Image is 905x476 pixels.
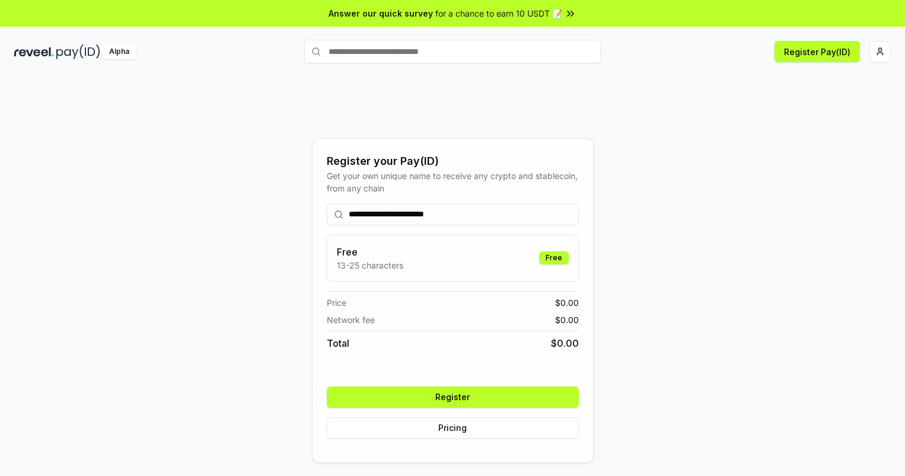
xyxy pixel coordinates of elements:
[327,336,349,350] span: Total
[103,44,136,59] div: Alpha
[775,41,860,62] button: Register Pay(ID)
[337,259,403,271] p: 13-25 characters
[56,44,100,59] img: pay_id
[539,251,569,264] div: Free
[555,314,579,326] span: $ 0.00
[551,336,579,350] span: $ 0.00
[337,245,403,259] h3: Free
[555,296,579,309] span: $ 0.00
[327,417,579,439] button: Pricing
[14,44,54,59] img: reveel_dark
[327,296,346,309] span: Price
[327,170,579,194] div: Get your own unique name to receive any crypto and stablecoin, from any chain
[329,7,433,20] span: Answer our quick survey
[327,386,579,408] button: Register
[435,7,562,20] span: for a chance to earn 10 USDT 📝
[327,314,375,326] span: Network fee
[327,153,579,170] div: Register your Pay(ID)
